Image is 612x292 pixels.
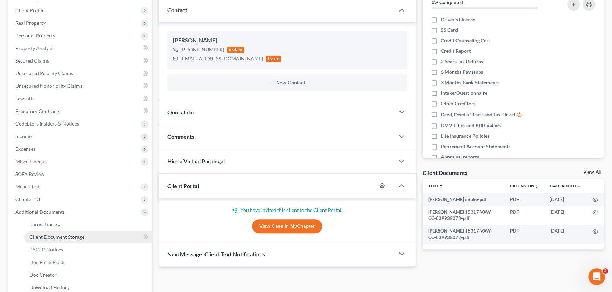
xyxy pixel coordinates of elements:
a: Forms Library [24,218,152,231]
i: expand_more [577,184,581,188]
span: Retirement Account Statements [441,143,510,150]
i: unfold_more [439,184,443,188]
span: Comments [167,133,194,140]
span: Client Profile [15,7,44,13]
span: Contact [167,7,187,13]
span: Client Portal [167,183,199,189]
span: Credit Counseling Cert [441,37,490,44]
p: You have invited this client to the Client Portal. [167,207,407,214]
a: View All [583,170,601,175]
span: Real Property [15,20,46,26]
span: PACER Notices [29,247,63,252]
span: Life Insurance Policies [441,133,489,140]
span: 3 Months Bank Statements [441,79,499,86]
span: Client Document Storage [29,234,84,240]
span: Credit Report [441,48,471,55]
div: home [266,56,281,62]
span: Forms Library [29,221,60,227]
span: 6 Months Pay stubs [441,69,483,76]
a: Titleunfold_more [428,183,443,188]
span: Lawsuits [15,95,34,101]
a: Property Analysis [10,42,152,55]
a: Client Document Storage [24,231,152,243]
a: Unsecured Nonpriority Claims [10,80,152,92]
span: Property Analysis [15,45,54,51]
span: Download History [29,284,70,290]
a: Unsecured Priority Claims [10,67,152,80]
span: Secured Claims [15,58,49,64]
span: Means Test [15,184,40,190]
span: Doc Creator [29,272,57,278]
span: NextMessage: Client Text Notifications [167,251,265,257]
a: SOFA Review [10,168,152,180]
button: New Contact [173,80,402,86]
span: Driver's License [441,16,475,23]
a: PACER Notices [24,243,152,256]
iframe: Intercom live chat [588,268,605,285]
td: [DATE] [544,206,587,225]
span: Doc Form Fields [29,259,65,265]
span: SOFA Review [15,171,44,177]
i: unfold_more [534,184,538,188]
div: Client Documents [423,169,467,176]
span: Hire a Virtual Paralegal [167,158,225,164]
span: Miscellaneous [15,158,47,164]
a: Secured Claims [10,55,152,67]
td: PDF [505,225,544,244]
a: Executory Contracts [10,105,152,117]
span: SS Card [441,27,458,34]
span: Personal Property [15,33,55,38]
td: [PERSON_NAME] 15317-VAW-CC-039935072-pdf [423,225,505,244]
a: View Case in MyChapter [252,219,322,233]
span: Quick Info [167,109,194,115]
span: 2 Years Tax Returns [441,58,483,65]
span: Deed, Deed of Trust and Tax Ticket [441,111,515,118]
a: Doc Creator [24,269,152,281]
span: Expenses [15,146,35,152]
a: Extensionunfold_more [510,183,538,188]
span: DMV Titles and KBB Values [441,122,501,129]
a: Lawsuits [10,92,152,105]
div: [PHONE_NUMBER] [181,46,224,53]
td: [PERSON_NAME] intake-pdf [423,193,505,206]
span: Unsecured Priority Claims [15,70,73,76]
span: Other Creditors [441,100,475,107]
span: Codebtors Insiders & Notices [15,121,79,127]
div: mobile [227,47,244,53]
td: PDF [505,193,544,206]
td: PDF [505,206,544,225]
span: Additional Documents [15,209,65,215]
span: Chapter 13 [15,196,40,202]
div: [EMAIL_ADDRESS][DOMAIN_NAME] [181,55,263,62]
a: Doc Form Fields [24,256,152,269]
span: Unsecured Nonpriority Claims [15,83,82,89]
span: Intake/Questionnaire [441,90,487,97]
a: Date Added expand_more [550,183,581,188]
span: 2 [603,268,608,274]
span: Income [15,133,32,139]
span: Appraisal reports [441,154,479,161]
div: [PERSON_NAME] [173,36,402,45]
td: [DATE] [544,225,587,244]
span: Executory Contracts [15,108,60,114]
td: [PERSON_NAME] 15317-VAW-CC-039935073-pdf [423,206,505,225]
td: [DATE] [544,193,587,206]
